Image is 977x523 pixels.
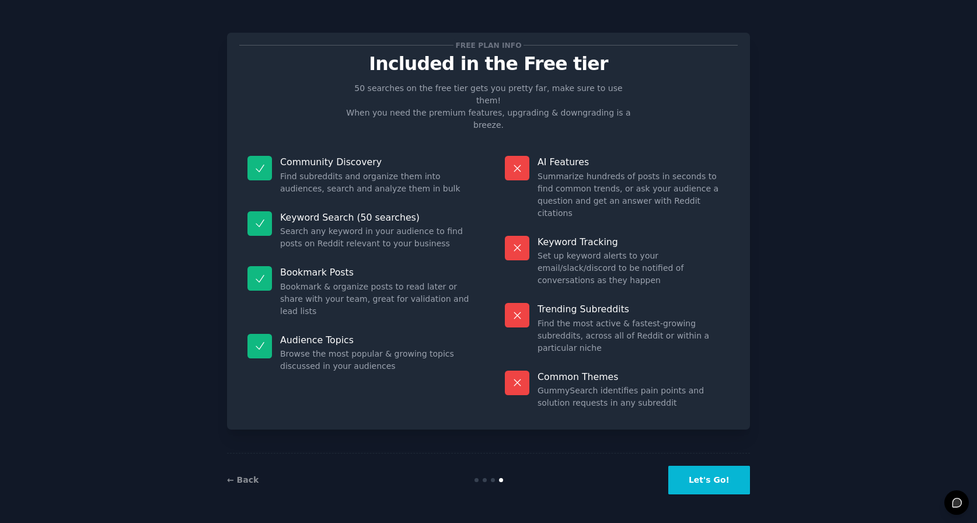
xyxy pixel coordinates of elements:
[280,334,472,346] p: Audience Topics
[538,170,730,219] dd: Summarize hundreds of posts in seconds to find common trends, or ask your audience a question and...
[280,156,472,168] p: Community Discovery
[280,211,472,224] p: Keyword Search (50 searches)
[538,371,730,383] p: Common Themes
[280,266,472,278] p: Bookmark Posts
[538,250,730,287] dd: Set up keyword alerts to your email/slack/discord to be notified of conversations as they happen
[453,39,524,51] span: Free plan info
[227,475,259,484] a: ← Back
[280,225,472,250] dd: Search any keyword in your audience to find posts on Reddit relevant to your business
[538,303,730,315] p: Trending Subreddits
[280,281,472,318] dd: Bookmark & organize posts to read later or share with your team, great for validation and lead lists
[538,236,730,248] p: Keyword Tracking
[280,170,472,195] dd: Find subreddits and organize them into audiences, search and analyze them in bulk
[341,82,636,131] p: 50 searches on the free tier gets you pretty far, make sure to use them! When you need the premiu...
[280,348,472,372] dd: Browse the most popular & growing topics discussed in your audiences
[668,466,750,494] button: Let's Go!
[538,385,730,409] dd: GummySearch identifies pain points and solution requests in any subreddit
[538,156,730,168] p: AI Features
[538,318,730,354] dd: Find the most active & fastest-growing subreddits, across all of Reddit or within a particular niche
[239,54,738,74] p: Included in the Free tier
